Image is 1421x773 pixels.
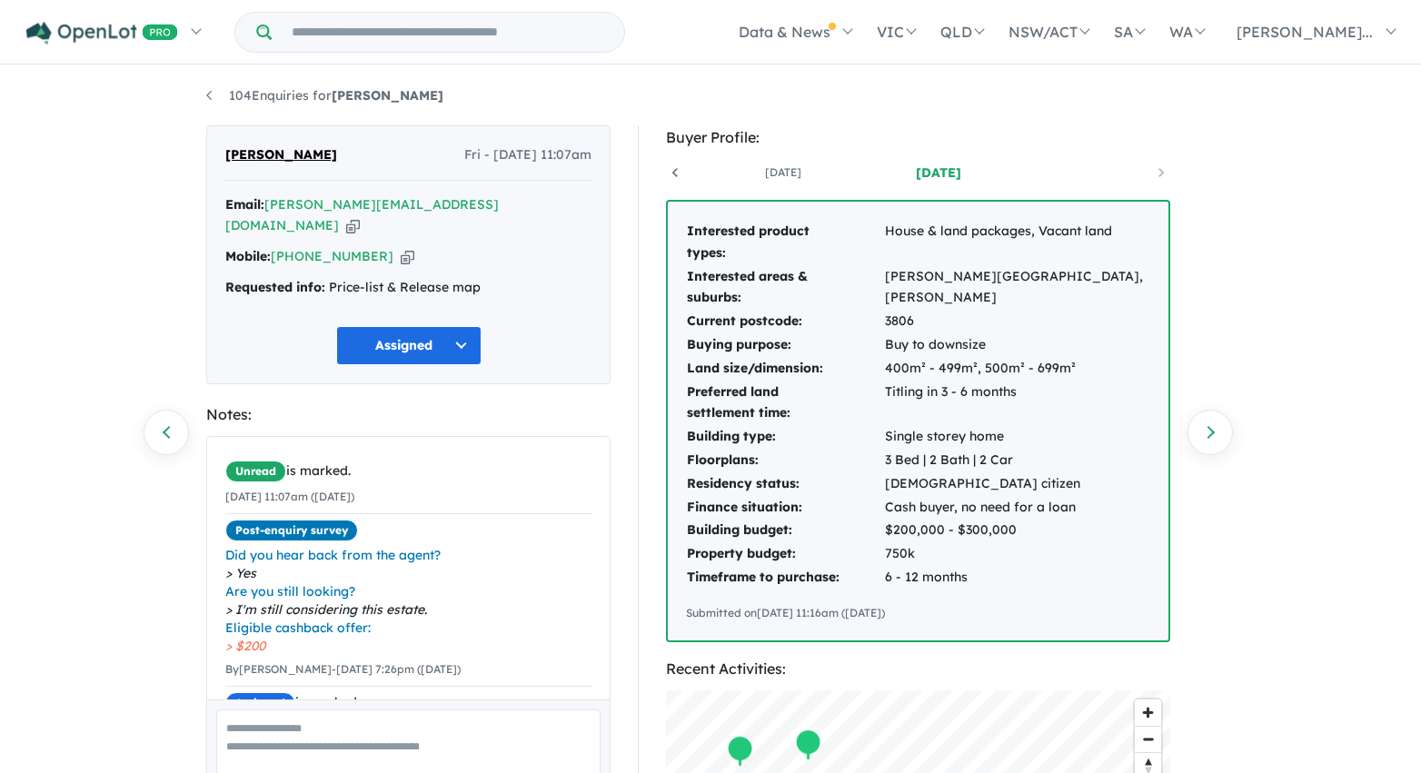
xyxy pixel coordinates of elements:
td: House & land packages, Vacant land [884,220,1150,265]
span: Did you hear back from the agent? [225,546,591,564]
td: 750k [884,542,1150,566]
small: [DATE] 11:07am ([DATE]) [225,490,354,503]
span: Unread [225,461,286,482]
span: Assigned [225,692,295,714]
input: Try estate name, suburb, builder or developer [275,13,621,52]
td: Floorplans: [686,449,884,472]
button: Assigned [336,326,482,365]
span: Are you still looking? [225,582,591,600]
a: [DATE] [706,164,860,182]
div: Buyer Profile: [666,125,1170,150]
td: Current postcode: [686,310,884,333]
div: is marked. [225,461,591,482]
a: [PHONE_NUMBER] [271,248,393,264]
td: 6 - 12 months [884,566,1150,590]
td: Buy to downsize [884,333,1150,357]
a: 104Enquiries for[PERSON_NAME] [206,87,443,104]
div: Notes: [206,402,611,427]
td: Building type: [686,425,884,449]
td: 3 Bed | 2 Bath | 2 Car [884,449,1150,472]
span: [PERSON_NAME]... [1237,23,1373,41]
span: [PERSON_NAME] [225,144,337,166]
td: Property budget: [686,542,884,566]
strong: Email: [225,196,264,213]
td: Residency status: [686,472,884,496]
div: Recent Activities: [666,657,1170,681]
span: Post-enquiry survey [225,520,358,541]
strong: Requested info: [225,279,325,295]
td: [DEMOGRAPHIC_DATA] citizen [884,472,1150,496]
td: [PERSON_NAME][GEOGRAPHIC_DATA], [PERSON_NAME] [884,265,1150,311]
td: Buying purpose: [686,333,884,357]
button: Copy [401,247,414,266]
button: Copy [346,216,360,235]
strong: [PERSON_NAME] [332,87,443,104]
td: 400m² - 499m², 500m² - 699m² [884,357,1150,381]
a: [PERSON_NAME][EMAIL_ADDRESS][DOMAIN_NAME] [225,196,499,234]
td: $200,000 - $300,000 [884,519,1150,542]
td: Single storey home [884,425,1150,449]
button: Zoom out [1135,726,1161,752]
button: Zoom in [1135,699,1161,726]
div: Map marker [727,734,754,768]
td: Cash buyer, no need for a loan [884,496,1150,520]
img: Openlot PRO Logo White [26,22,178,45]
td: Timeframe to purchase: [686,566,884,590]
td: Preferred land settlement time: [686,381,884,426]
span: $200 [225,637,591,655]
small: By [PERSON_NAME] - [DATE] 7:26pm ([DATE]) [225,662,461,676]
div: Map marker [795,728,822,761]
td: Titling in 3 - 6 months [884,381,1150,426]
span: Fri - [DATE] 11:07am [464,144,591,166]
span: Zoom out [1135,727,1161,752]
td: Land size/dimension: [686,357,884,381]
div: Price-list & Release map [225,277,591,299]
td: Finance situation: [686,496,884,520]
div: is marked. [225,692,591,714]
td: Interested product types: [686,220,884,265]
span: Yes [225,564,591,582]
strong: Mobile: [225,248,271,264]
nav: breadcrumb [206,85,1215,107]
td: Building budget: [686,519,884,542]
td: 3806 [884,310,1150,333]
td: Interested areas & suburbs: [686,265,884,311]
i: Eligible cashback offer: [225,619,371,636]
div: Submitted on [DATE] 11:16am ([DATE]) [686,604,1150,622]
span: I'm still considering this estate. [225,600,591,619]
a: [DATE] [861,164,1016,182]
